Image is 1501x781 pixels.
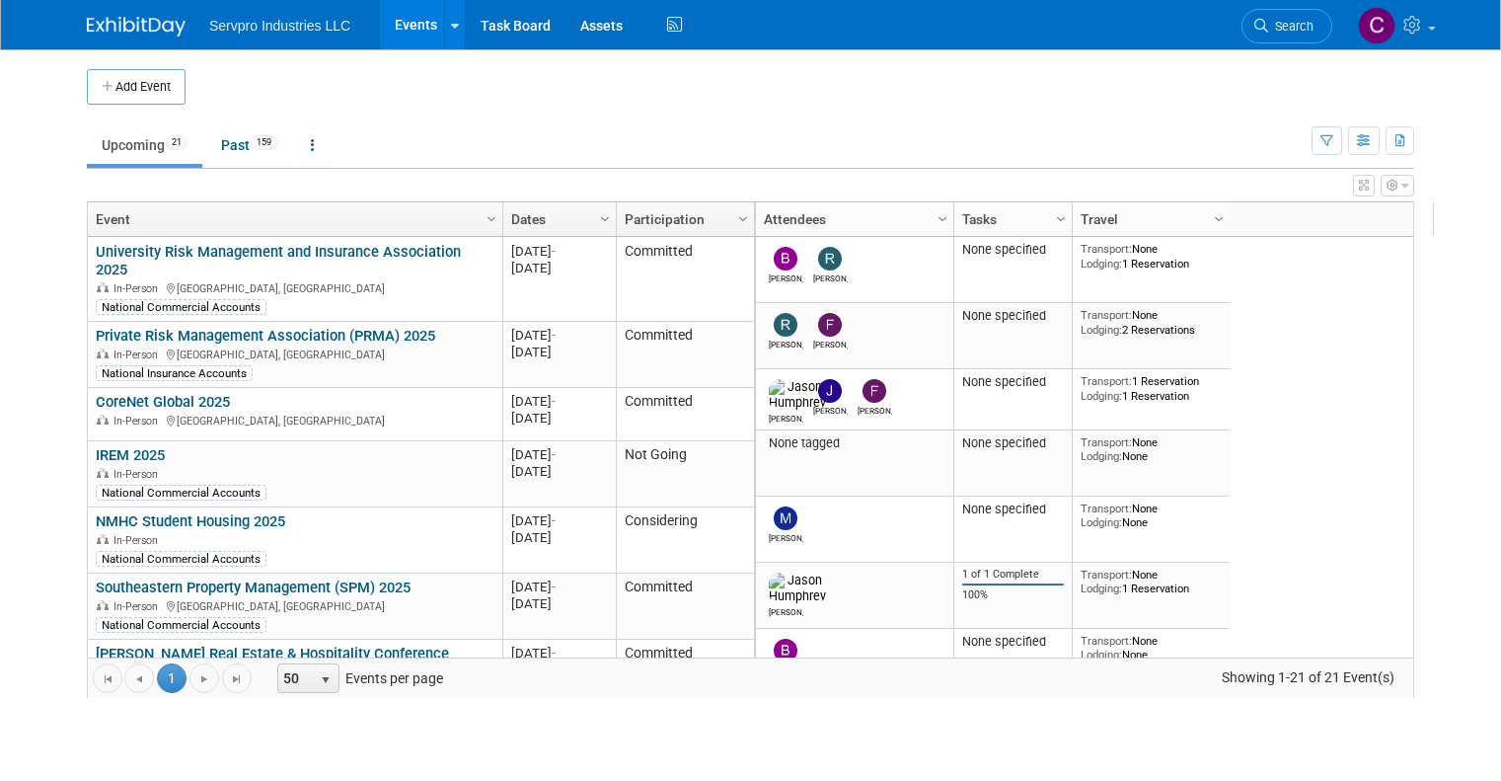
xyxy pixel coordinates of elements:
[96,551,266,567] div: National Commercial Accounts
[1081,568,1223,596] div: None 1 Reservation
[96,202,489,236] a: Event
[1081,502,1223,530] div: None None
[962,202,1059,236] a: Tasks
[1081,634,1132,648] span: Transport:
[511,344,607,360] div: [DATE]
[1268,19,1313,34] span: Search
[96,299,266,315] div: National Commercial Accounts
[511,529,607,546] div: [DATE]
[206,126,292,164] a: Past159
[1081,308,1223,337] div: None 2 Reservations
[769,379,826,411] img: Jason Humphrey
[552,244,556,259] span: -
[113,534,164,547] span: In-Person
[96,346,493,362] div: [GEOGRAPHIC_DATA], [GEOGRAPHIC_DATA]
[774,313,797,337] img: Rick Dubois
[96,485,266,501] div: National Commercial Accounts
[1081,202,1217,236] a: Travel
[222,664,252,693] a: Go to the last page
[1081,242,1132,256] span: Transport:
[189,664,219,693] a: Go to the next page
[96,579,411,596] a: Southeastern Property Management (SPM) 2025
[818,247,842,271] img: Rick Knox
[1081,323,1122,337] span: Lodging:
[100,671,115,687] span: Go to the first page
[113,415,164,428] span: In-Person
[96,617,266,633] div: National Commercial Accounts
[813,403,848,416] div: Jeremy Jackson
[1081,435,1223,464] div: None None
[863,379,886,403] img: frederick zebro
[962,242,1065,258] div: None specified
[1081,308,1132,322] span: Transport:
[1211,211,1227,227] span: Column Settings
[774,639,797,663] img: Brian Donnelly
[769,337,803,350] div: Rick Dubois
[733,202,755,232] a: Column Settings
[595,202,617,232] a: Column Settings
[552,394,556,409] span: -
[511,202,603,236] a: Dates
[1081,502,1132,515] span: Transport:
[318,672,334,688] span: select
[1209,202,1231,232] a: Column Settings
[97,349,109,358] img: In-Person Event
[552,328,556,343] span: -
[552,646,556,661] span: -
[1081,515,1122,529] span: Lodging:
[209,18,350,34] span: Servpro Industries LLC
[511,327,607,344] div: [DATE]
[962,634,1065,650] div: None specified
[616,640,754,693] td: Committed
[962,308,1065,324] div: None specified
[769,271,803,283] div: Beth Schoeller
[96,645,449,663] a: [PERSON_NAME] Real Estate & Hospitality Conference
[764,202,940,236] a: Attendees
[124,664,154,693] a: Go to the previous page
[1204,664,1413,691] span: Showing 1-21 of 21 Event(s)
[113,600,164,613] span: In-Person
[962,588,1065,602] div: 100%
[962,374,1065,390] div: None specified
[278,664,312,692] span: 50
[97,534,109,544] img: In-Person Event
[962,435,1065,451] div: None specified
[552,447,556,462] span: -
[511,410,607,427] div: [DATE]
[769,573,826,604] img: Jason Humphrey
[552,513,556,528] span: -
[1081,435,1132,449] span: Transport:
[1241,9,1332,43] a: Search
[97,415,109,425] img: In-Person Event
[87,126,202,164] a: Upcoming21
[113,349,164,361] span: In-Person
[616,322,754,388] td: Committed
[97,468,109,478] img: In-Person Event
[96,327,435,345] a: Private Risk Management Association (PRMA) 2025
[774,247,797,271] img: Beth Schoeller
[511,579,607,595] div: [DATE]
[616,237,754,322] td: Committed
[96,243,461,279] a: University Risk Management and Insurance Association 2025
[511,595,607,612] div: [DATE]
[962,568,1065,582] div: 1 of 1 Complete
[1081,242,1223,271] div: None 1 Reservation
[96,393,230,411] a: CoreNet Global 2025
[769,604,803,617] div: Jason Humphrey
[96,412,493,429] div: [GEOGRAPHIC_DATA], [GEOGRAPHIC_DATA]
[253,664,463,693] span: Events per page
[597,211,613,227] span: Column Settings
[1081,449,1122,463] span: Lodging:
[818,313,842,337] img: frederick zebro
[511,446,607,463] div: [DATE]
[1081,257,1122,271] span: Lodging:
[1081,634,1223,663] div: None None
[769,411,803,424] div: Jason Humphrey
[511,243,607,260] div: [DATE]
[962,502,1065,517] div: None specified
[511,645,607,662] div: [DATE]
[1081,374,1132,388] span: Transport:
[1081,389,1122,403] span: Lodging:
[1081,582,1122,595] span: Lodging:
[813,337,848,350] div: frederick zebro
